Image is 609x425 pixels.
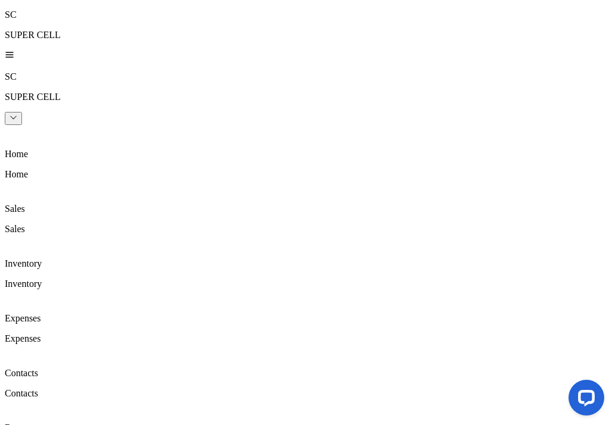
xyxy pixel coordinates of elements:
[5,224,25,234] span: Sales
[5,10,604,20] p: SC
[5,92,604,102] p: SUPER CELL
[5,71,604,82] p: SC
[5,149,604,160] p: Home
[5,258,604,269] p: Inventory
[5,169,28,179] span: Home
[559,375,609,425] iframe: LiveChat chat widget
[5,368,604,379] p: Contacts
[5,313,604,324] p: Expenses
[5,388,38,398] span: Contacts
[5,30,604,40] p: SUPER CELL
[5,333,40,343] span: Expenses
[5,279,42,289] span: Inventory
[5,204,604,214] p: Sales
